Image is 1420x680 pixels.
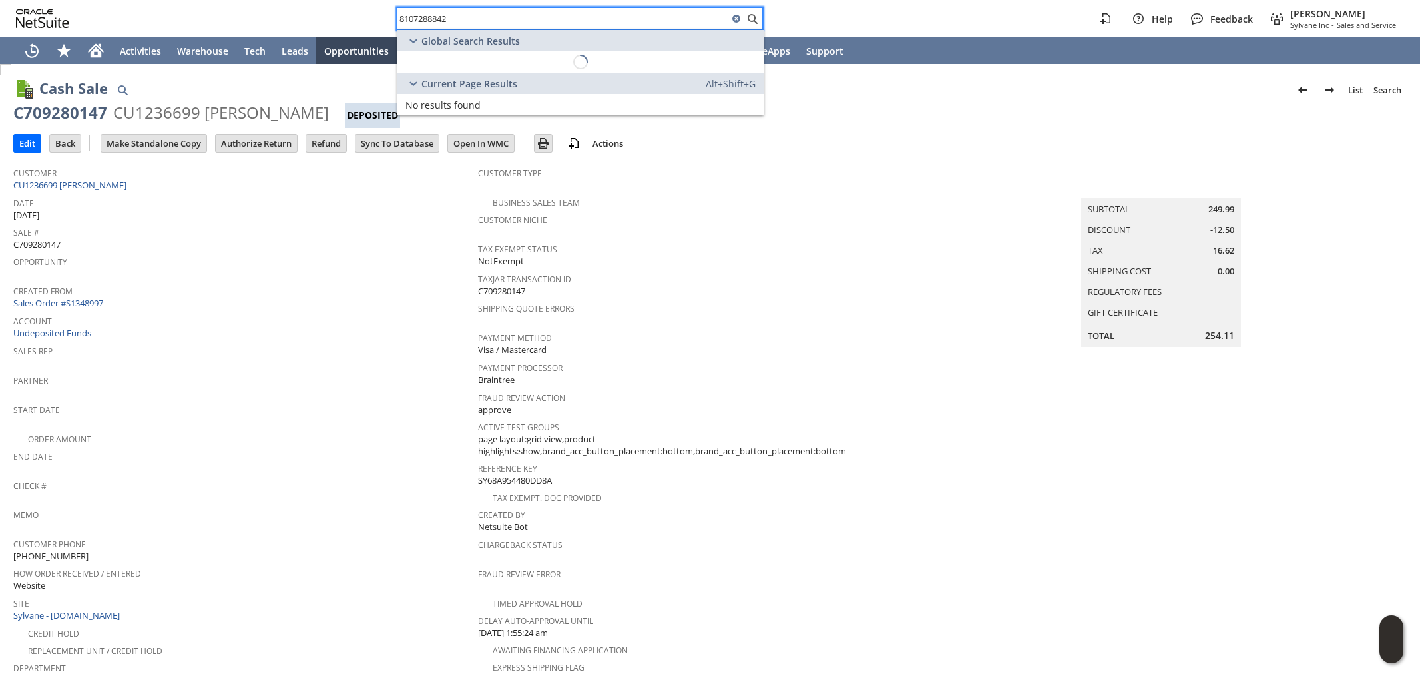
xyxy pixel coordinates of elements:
[1088,286,1162,298] a: Regulatory Fees
[478,422,559,433] a: Active Test Groups
[397,11,728,27] input: Search
[13,209,39,222] span: [DATE]
[478,521,528,533] span: Netsuite Bot
[28,628,79,639] a: Credit Hold
[478,214,547,226] a: Customer Niche
[50,135,81,152] input: Back
[1321,82,1337,98] img: Next
[478,168,542,179] a: Customer Type
[478,433,936,458] span: page layout:grid view,product highlights:show,brand_acc_button_placement:bottom,brand_acc_button_...
[798,37,851,64] a: Support
[324,45,389,57] span: Opportunities
[13,346,53,357] a: Sales Rep
[13,316,52,327] a: Account
[236,37,274,64] a: Tech
[13,598,29,609] a: Site
[478,344,547,356] span: Visa / Mastercard
[478,463,537,474] a: Reference Key
[478,274,571,285] a: TaxJar Transaction ID
[216,135,297,152] input: Authorize Return
[115,82,130,98] img: Quick Find
[13,256,67,268] a: Opportunity
[13,579,45,592] span: Website
[493,645,628,656] a: Awaiting Financing Application
[28,434,91,445] a: Order Amount
[1088,330,1114,342] a: Total
[478,303,575,314] a: Shipping Quote Errors
[478,392,565,404] a: Fraud Review Action
[478,569,561,580] a: Fraud Review Error
[13,375,48,386] a: Partner
[1295,82,1311,98] img: Previous
[478,374,515,386] span: Braintree
[13,480,47,492] a: Check #
[1290,20,1329,30] span: Sylvane Inc
[736,37,798,64] a: SuiteApps
[39,77,108,99] h1: Cash Sale
[493,197,580,208] a: Business Sales Team
[13,168,57,179] a: Customer
[706,77,756,90] span: Alt+Shift+G
[1081,177,1241,198] caption: Summary
[13,539,86,550] a: Customer Phone
[1379,640,1403,664] span: Oracle Guided Learning Widget. To move around, please hold and drag
[244,45,266,57] span: Tech
[478,627,548,639] span: [DATE] 1:55:24 am
[405,99,481,111] span: No results found
[13,451,53,462] a: End Date
[478,510,525,521] a: Created By
[28,645,162,657] a: Replacement Unit / Credit Hold
[101,135,206,152] input: Make Standalone Copy
[744,11,760,27] svg: Search
[421,35,520,47] span: Global Search Results
[1331,20,1334,30] span: -
[13,568,141,579] a: How Order Received / Entered
[569,51,592,73] svg: Loading
[1337,20,1396,30] span: Sales and Service
[478,285,525,298] span: C709280147
[13,404,60,416] a: Start Date
[421,77,517,90] span: Current Page Results
[397,37,462,64] a: Customers
[316,37,397,64] a: Opportunities
[744,45,790,57] span: SuiteApps
[13,286,73,297] a: Created From
[1205,329,1234,342] span: 254.11
[478,332,552,344] a: Payment Method
[1210,13,1253,25] span: Feedback
[13,663,66,674] a: Department
[478,539,563,551] a: Chargeback Status
[448,135,514,152] input: Open In WMC
[478,615,593,627] a: Delay Auto-Approval Until
[355,135,439,152] input: Sync To Database
[1088,265,1151,277] a: Shipping Cost
[493,598,583,609] a: Timed Approval Hold
[16,9,69,28] svg: logo
[13,550,89,563] span: [PHONE_NUMBER]
[113,102,329,123] div: CU1236699 [PERSON_NAME]
[1088,244,1103,256] a: Tax
[478,255,524,268] span: NotExempt
[16,37,48,64] a: Recent Records
[587,137,628,149] a: Actions
[493,662,585,673] a: Express Shipping Flag
[478,244,557,255] a: Tax Exempt Status
[169,37,236,64] a: Warehouse
[535,135,552,152] input: Print
[1088,203,1130,215] a: Subtotal
[806,45,843,57] span: Support
[112,37,169,64] a: Activities
[13,179,130,191] a: CU1236699 [PERSON_NAME]
[306,135,346,152] input: Refund
[120,45,161,57] span: Activities
[566,135,582,151] img: add-record.svg
[1088,306,1158,318] a: Gift Certificate
[1152,13,1173,25] span: Help
[13,510,39,521] a: Memo
[1368,79,1407,101] a: Search
[13,327,91,339] a: Undeposited Funds
[14,135,41,152] input: Edit
[13,609,123,621] a: Sylvane - [DOMAIN_NAME]
[1213,244,1234,257] span: 16.62
[1343,79,1368,101] a: List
